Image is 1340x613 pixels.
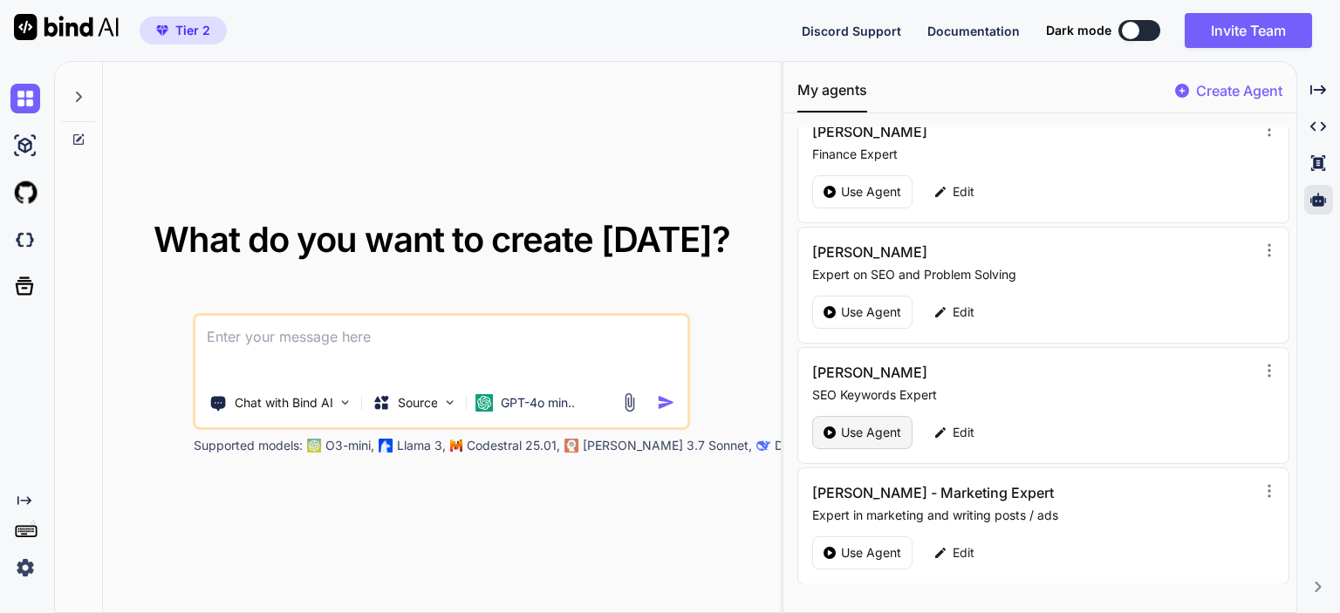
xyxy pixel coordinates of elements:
p: Llama 3, [397,437,446,454]
p: Chat with Bind AI [235,394,333,412]
p: Codestral 25.01, [467,437,560,454]
h3: [PERSON_NAME] [812,362,1122,383]
p: O3-mini, [325,437,374,454]
button: premiumTier 2 [140,17,227,44]
p: Use Agent [841,303,901,321]
p: Use Agent [841,183,901,201]
button: My agents [797,79,867,112]
span: Documentation [927,24,1020,38]
h3: [PERSON_NAME] - Marketing Expert [812,482,1122,503]
p: Expert on SEO and Problem Solving [812,266,1255,283]
img: claude [757,439,771,453]
img: Llama2 [379,439,393,453]
h3: [PERSON_NAME] [812,242,1122,262]
p: Source [398,394,438,412]
p: Create Agent [1196,80,1282,101]
img: ai-studio [10,131,40,160]
p: Edit [953,183,974,201]
p: [PERSON_NAME] 3.7 Sonnet, [583,437,752,454]
p: Finance Expert [812,146,1255,163]
img: premium [156,25,168,36]
h3: [PERSON_NAME] [812,121,1122,142]
p: GPT-4o min.. [501,394,575,412]
p: Use Agent [841,424,901,441]
img: attachment [619,392,639,412]
img: githubLight [10,178,40,208]
img: icon [657,393,675,412]
button: Invite Team [1185,13,1312,48]
img: claude [565,439,579,453]
p: Supported models: [194,437,303,454]
img: Bind AI [14,14,119,40]
p: Deepseek R1 [775,437,849,454]
p: Expert in marketing and writing posts / ads [812,507,1255,524]
img: Pick Tools [338,395,353,410]
img: chat [10,84,40,113]
p: SEO Keywords Expert [812,386,1255,404]
img: settings [10,553,40,582]
button: Discord Support [802,22,901,40]
p: Edit [953,424,974,441]
img: Mistral-AI [451,439,463,452]
img: darkCloudIdeIcon [10,225,40,255]
span: Dark mode [1046,22,1111,39]
span: What do you want to create [DATE]? [154,218,730,261]
p: Use Agent [841,544,901,562]
img: Pick Models [443,395,458,410]
img: GPT-4o mini [476,394,494,412]
button: Documentation [927,22,1020,40]
span: Discord Support [802,24,901,38]
span: Tier 2 [175,22,210,39]
p: Edit [953,303,974,321]
img: GPT-4 [308,439,322,453]
p: Edit [953,544,974,562]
